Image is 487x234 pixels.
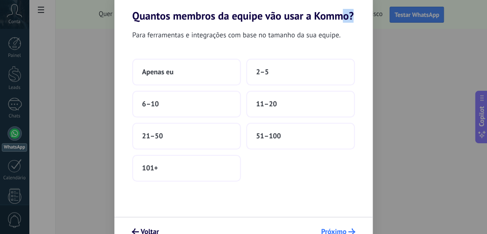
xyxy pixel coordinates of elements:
[246,91,355,117] button: 11–20
[256,100,277,109] span: 11–20
[246,123,355,149] button: 51–100
[142,164,158,173] span: 101+
[132,29,341,41] span: Para ferramentas e integrações com base no tamanho da sua equipe.
[132,123,241,149] button: 21–50
[142,68,174,77] span: Apenas eu
[142,132,163,141] span: 21–50
[246,59,355,85] button: 2–5
[142,100,159,109] span: 6–10
[132,91,241,117] button: 6–10
[256,132,281,141] span: 51–100
[132,59,241,85] button: Apenas eu
[132,155,241,182] button: 101+
[256,68,269,77] span: 2–5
